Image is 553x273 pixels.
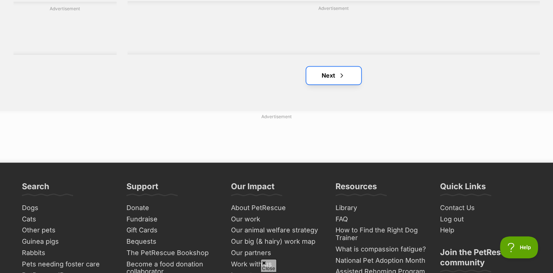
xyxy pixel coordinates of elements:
[261,259,277,272] span: Close
[14,2,117,55] div: Advertisement
[124,224,221,236] a: Gift Cards
[19,202,116,213] a: Dogs
[500,236,538,258] iframe: Help Scout Beacon - Open
[333,243,430,255] a: What is compassion fatigue?
[228,258,325,270] a: Work with us
[333,224,430,243] a: How to Find the Right Dog Trainer
[124,236,221,247] a: Bequests
[228,213,325,225] a: Our work
[437,213,534,225] a: Log out
[228,236,325,247] a: Our big (& hairy) work map
[228,224,325,236] a: Our animal welfare strategy
[440,247,531,272] h3: Join the PetRescue community
[19,258,116,270] a: Pets needing foster care
[124,247,221,258] a: The PetRescue Bookshop
[333,255,430,266] a: National Pet Adoption Month
[228,247,325,258] a: Our partners
[231,181,274,195] h3: Our Impact
[22,181,49,195] h3: Search
[19,247,116,258] a: Rabbits
[437,202,534,213] a: Contact Us
[333,202,430,213] a: Library
[333,213,430,225] a: FAQ
[228,202,325,213] a: About PetRescue
[19,236,116,247] a: Guinea pigs
[128,1,540,55] div: Advertisement
[19,224,116,236] a: Other pets
[19,213,116,225] a: Cats
[124,202,221,213] a: Donate
[336,181,377,195] h3: Resources
[306,67,361,84] a: Next page
[440,181,486,195] h3: Quick Links
[437,224,534,236] a: Help
[124,213,221,225] a: Fundraise
[128,67,540,84] nav: Pagination
[126,181,158,195] h3: Support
